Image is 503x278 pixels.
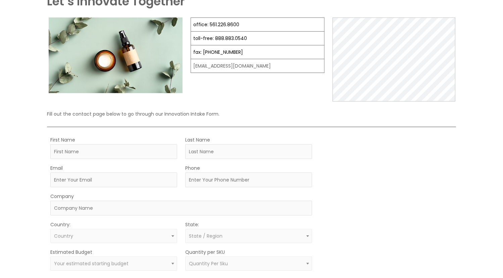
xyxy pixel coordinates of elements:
label: First Name [50,135,75,144]
label: Estimated Budget [50,248,92,256]
a: toll-free: 888.883.0540 [193,35,247,42]
input: Enter Your Email [50,172,177,187]
a: office: 561.226.8600 [193,21,239,28]
input: Last Name [185,144,312,159]
label: State: [185,220,199,229]
span: State / Region [189,233,222,239]
label: Country: [50,220,70,229]
label: Company [50,192,74,201]
input: Enter Your Phone Number [185,172,312,187]
span: Your estimated starting budget [54,260,129,267]
input: First Name [50,144,177,159]
input: Company Name [50,201,312,215]
a: fax: [PHONE_NUMBER] [193,49,243,55]
p: Fill out the contact page below to go through our Innovation Intake Form. [47,110,456,118]
img: Contact page image for private label skincare manufacturer Cosmetic solutions shows a skin care b... [49,17,183,93]
span: Country [54,233,73,239]
label: Last Name [185,135,210,144]
label: Email [50,164,63,172]
label: Quantity per SKU [185,248,225,256]
label: Phone [185,164,200,172]
span: Quantity Per Sku [189,260,228,267]
td: [EMAIL_ADDRESS][DOMAIN_NAME] [191,59,324,73]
